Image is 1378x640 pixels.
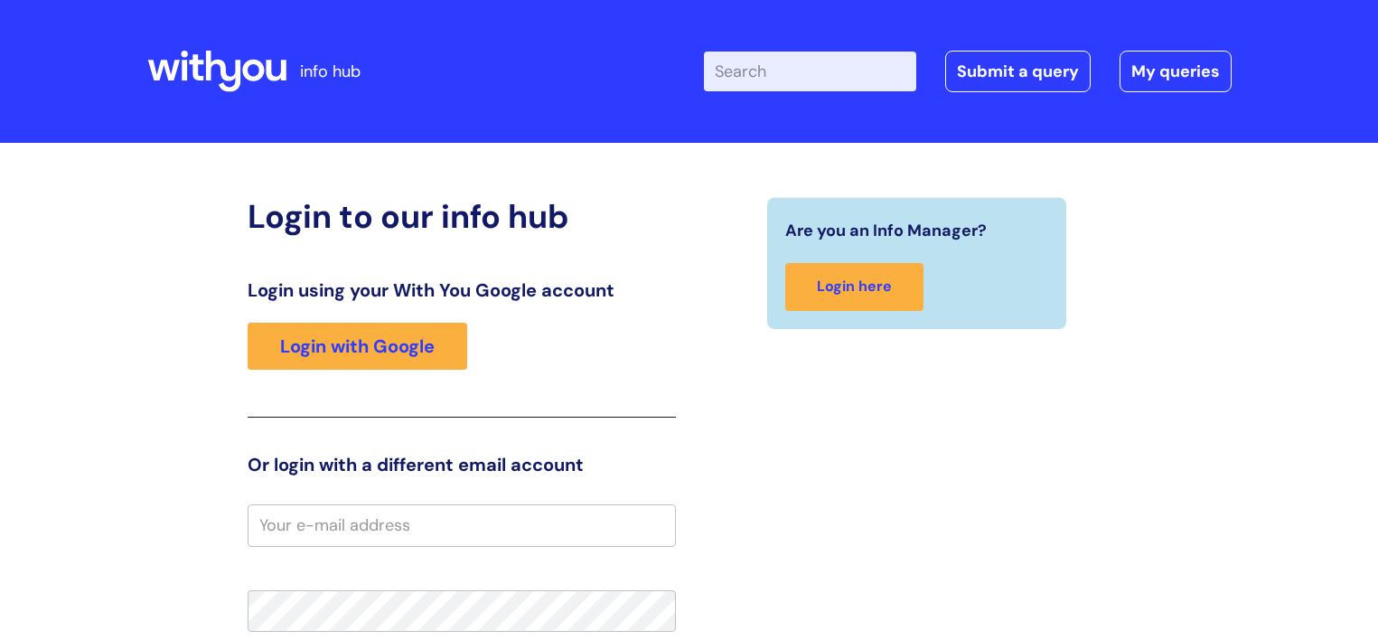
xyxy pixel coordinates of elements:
h2: Login to our info hub [248,197,676,236]
p: info hub [300,57,361,86]
input: Your e-mail address [248,504,676,546]
input: Search [704,52,916,91]
span: Are you an Info Manager? [785,216,987,245]
a: Submit a query [945,51,1091,92]
a: My queries [1120,51,1232,92]
a: Login with Google [248,323,467,370]
h3: Login using your With You Google account [248,279,676,301]
h3: Or login with a different email account [248,454,676,475]
a: Login here [785,263,923,311]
